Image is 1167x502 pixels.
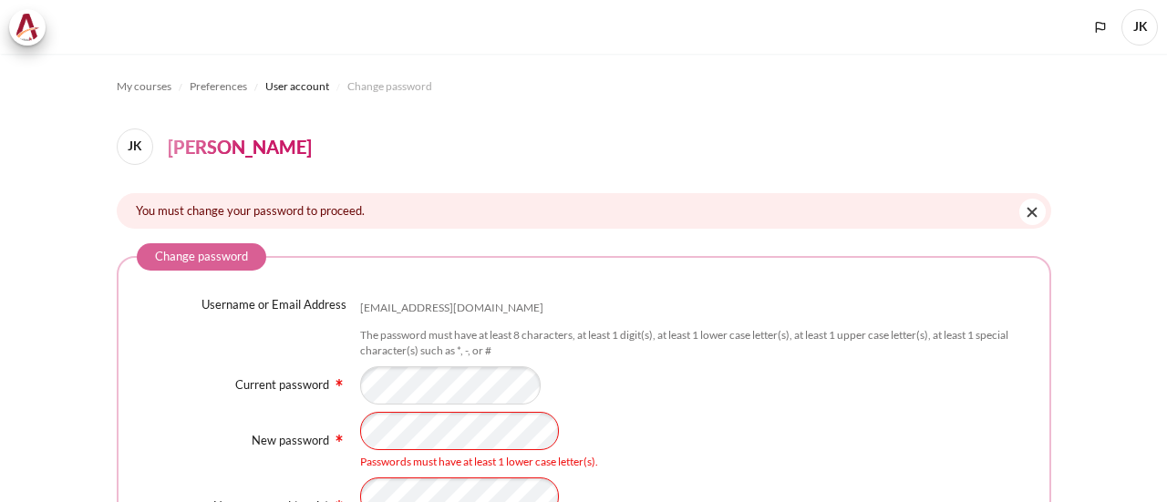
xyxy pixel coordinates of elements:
span: My courses [117,78,171,95]
span: Preferences [190,78,247,95]
div: [EMAIL_ADDRESS][DOMAIN_NAME] [360,301,543,316]
div: The password must have at least 8 characters, at least 1 digit(s), at least 1 lower case letter(s... [360,328,1031,359]
span: Change password [347,78,432,95]
label: Current password [235,377,329,392]
span: JK [117,128,153,165]
span: User account [265,78,329,95]
label: New password [252,433,329,447]
img: Required [332,431,346,446]
nav: Navigation bar [117,72,1051,101]
a: User menu [1121,9,1158,46]
a: Change password [347,76,432,97]
span: JK [1121,9,1158,46]
button: Languages [1087,14,1114,41]
span: Required [332,431,346,442]
label: Username or Email Address [201,296,346,314]
div: You must change your password to proceed. [117,193,1051,229]
a: Architeck Architeck [9,9,55,46]
img: Required [332,375,346,390]
h4: [PERSON_NAME] [168,133,312,160]
a: JK [117,128,160,165]
div: Passwords must have at least 1 lower case letter(s). [360,454,1031,470]
span: Required [332,375,346,386]
a: Preferences [190,76,247,97]
a: My courses [117,76,171,97]
legend: Change password [137,243,266,271]
img: Architeck [15,14,40,41]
